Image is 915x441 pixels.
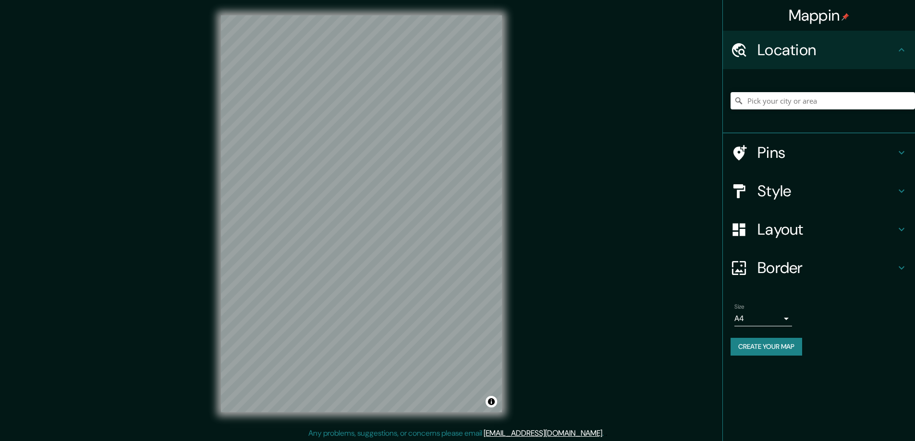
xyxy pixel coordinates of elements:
h4: Location [757,40,896,60]
button: Toggle attribution [486,396,497,407]
p: Any problems, suggestions, or concerns please email . [308,428,604,439]
div: . [605,428,607,439]
div: Location [723,31,915,69]
input: Pick your city or area [731,92,915,109]
div: Layout [723,210,915,249]
div: Pins [723,133,915,172]
h4: Pins [757,143,896,162]
div: Border [723,249,915,287]
canvas: Map [221,15,502,412]
h4: Border [757,258,896,277]
button: Create your map [731,338,802,356]
a: [EMAIL_ADDRESS][DOMAIN_NAME] [484,428,602,438]
div: Style [723,172,915,210]
h4: Layout [757,220,896,239]
h4: Style [757,181,896,201]
h4: Mappin [789,6,850,25]
img: pin-icon.png [842,13,849,21]
label: Size [734,303,744,311]
div: A4 [734,311,792,326]
div: . [604,428,605,439]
